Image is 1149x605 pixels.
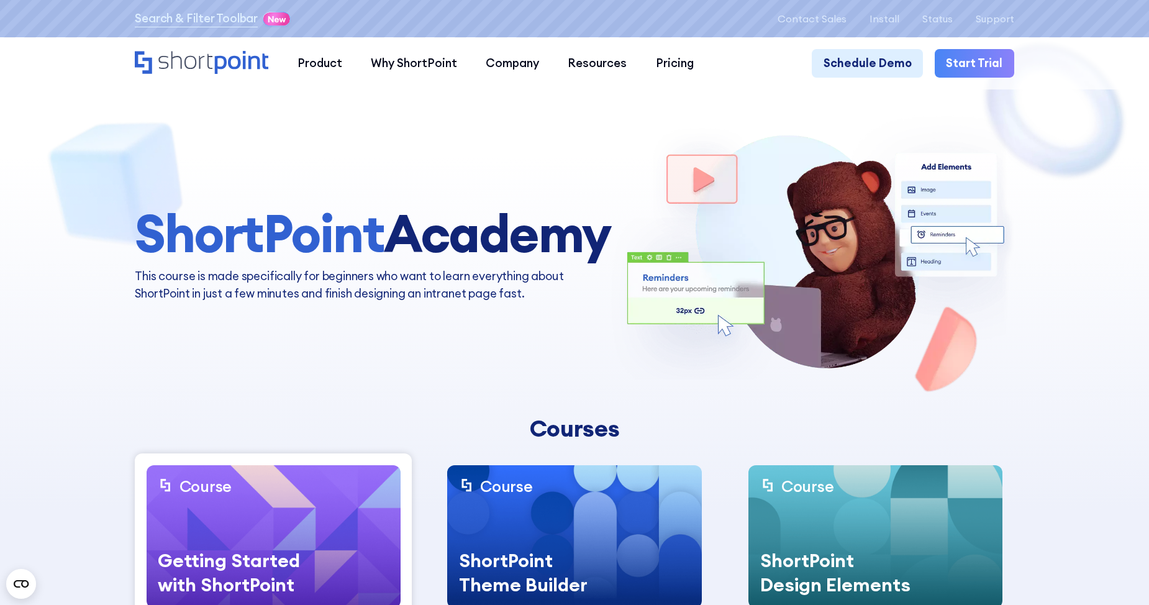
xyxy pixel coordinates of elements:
[870,13,899,25] a: Install
[486,55,539,72] div: Company
[135,268,611,302] p: This course is made specifically for beginners who want to learn everything about ShortPoint in j...
[471,49,553,78] a: Company
[922,13,953,25] a: Status
[925,461,1149,605] iframe: Chat Widget
[935,49,1014,78] a: Start Trial
[6,569,36,599] button: Open CMP widget
[781,476,834,496] div: Course
[480,476,533,496] div: Course
[135,51,268,76] a: Home
[135,205,611,262] h1: Academy
[553,49,641,78] a: Resources
[297,55,342,72] div: Product
[283,49,357,78] a: Product
[135,201,384,266] span: ShortPoint
[642,49,708,78] a: Pricing
[342,416,807,442] div: Courses
[179,476,232,496] div: Course
[371,55,457,72] div: Why ShortPoint
[357,49,471,78] a: Why ShortPoint
[778,13,847,25] a: Contact Sales
[568,55,627,72] div: Resources
[812,49,923,78] a: Schedule Demo
[135,10,258,27] a: Search & Filter Toolbar
[976,13,1014,25] a: Support
[656,55,694,72] div: Pricing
